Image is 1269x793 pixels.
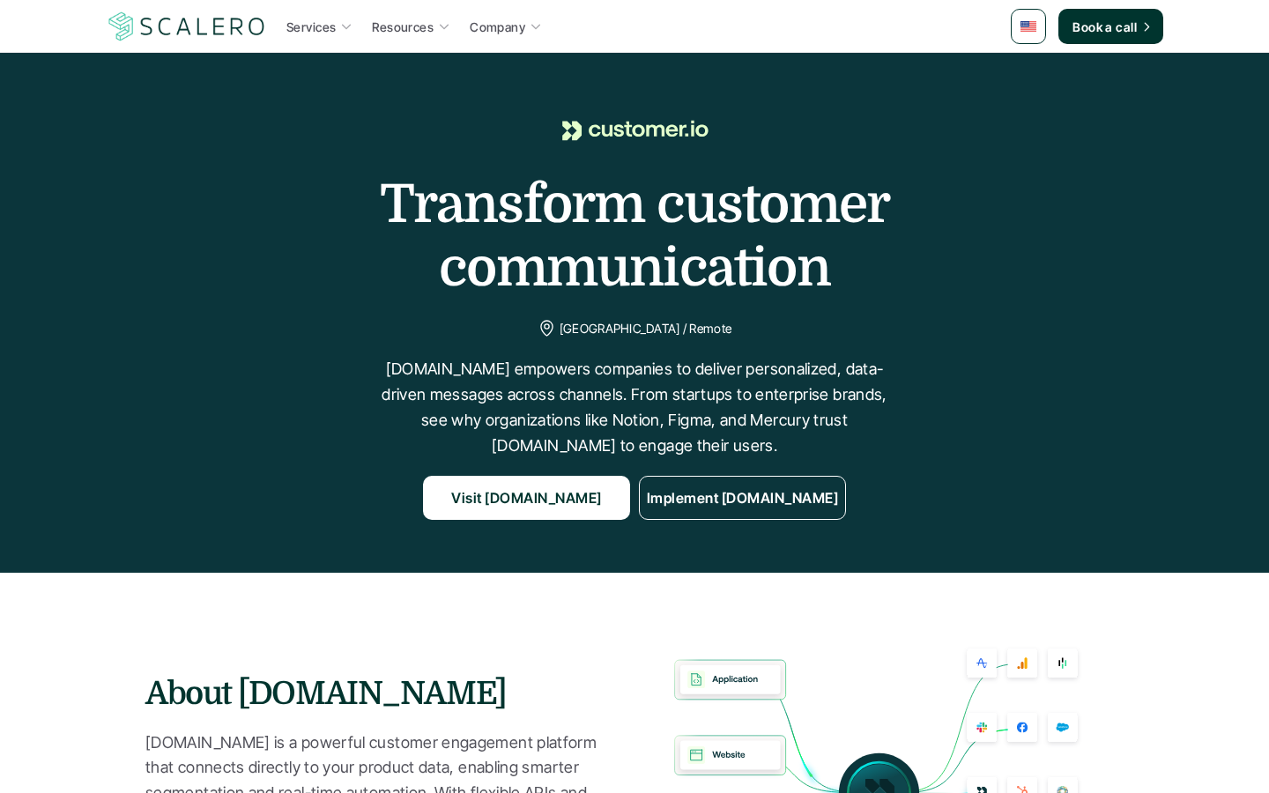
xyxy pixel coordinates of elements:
[423,476,630,520] a: Visit [DOMAIN_NAME]
[1072,18,1137,36] p: Book a call
[470,18,525,36] p: Company
[647,487,838,510] p: Implement [DOMAIN_NAME]
[370,357,899,458] p: [DOMAIN_NAME] empowers companies to deliver personalized, data-driven messages across channels. F...
[194,173,1075,300] h1: Transform customer communication
[560,317,731,339] p: [GEOGRAPHIC_DATA] / Remote
[145,672,634,716] h3: About [DOMAIN_NAME]
[372,18,434,36] p: Resources
[1058,9,1163,44] a: Book a call
[106,11,268,42] a: Scalero company logo
[451,487,601,510] p: Visit [DOMAIN_NAME]
[639,476,846,520] a: Implement [DOMAIN_NAME]
[286,18,336,36] p: Services
[106,10,268,43] img: Scalero company logo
